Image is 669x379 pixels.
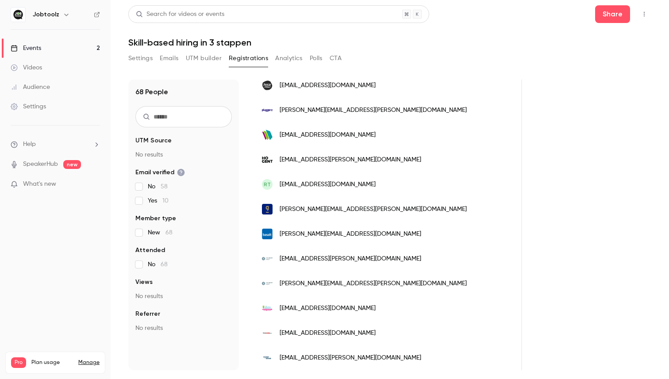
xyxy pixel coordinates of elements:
img: paradigma.nl [262,278,273,289]
span: Plan usage [31,359,73,366]
span: [PERSON_NAME][EMAIL_ADDRESS][PERSON_NAME][DOMAIN_NAME] [280,279,467,288]
div: Settings [11,102,46,111]
span: [PERSON_NAME][EMAIL_ADDRESS][PERSON_NAME][DOMAIN_NAME] [280,205,467,214]
span: Referrer [135,310,160,318]
span: Pro [11,357,26,368]
div: Videos [11,63,42,72]
span: [PERSON_NAME][EMAIL_ADDRESS][DOMAIN_NAME] [280,230,421,239]
iframe: Noticeable Trigger [89,180,100,188]
span: [EMAIL_ADDRESS][PERSON_NAME][DOMAIN_NAME] [280,353,421,363]
span: [EMAIL_ADDRESS][DOMAIN_NAME] [280,304,376,313]
span: new [63,160,81,169]
p: No results [135,292,232,301]
img: pluggerz.com [262,105,273,115]
span: Help [23,140,36,149]
a: SpeakerHub [23,160,58,169]
span: [PERSON_NAME][EMAIL_ADDRESS][PERSON_NAME][DOMAIN_NAME] [280,106,467,115]
span: [EMAIL_ADDRESS][PERSON_NAME][DOMAIN_NAME] [280,254,421,264]
span: [EMAIL_ADDRESS][PERSON_NAME][DOMAIN_NAME] [280,155,421,165]
p: No results [135,150,232,159]
button: Analytics [275,51,303,65]
img: weerwerk.be [262,328,273,338]
span: Views [135,278,153,287]
img: basaltrevalidatie.nl [262,229,273,239]
span: Member type [135,214,176,223]
section: facet-groups [135,136,232,333]
span: [EMAIL_ADDRESS][DOMAIN_NAME] [280,81,376,90]
button: Settings [128,51,153,65]
a: Manage [78,359,100,366]
span: No [148,182,168,191]
button: Registrations [229,51,268,65]
img: goudwisselkantoor.nl [262,204,273,214]
div: Audience [11,83,50,92]
div: Search for videos or events [136,10,224,19]
span: No [148,260,168,269]
img: peeze.nl [262,80,273,91]
img: Jobtoolz [11,8,25,22]
h1: 68 People [135,87,168,97]
span: [EMAIL_ADDRESS][DOMAIN_NAME] [280,180,376,189]
img: riverwise.nl [262,352,273,363]
img: hogent.be [262,157,273,162]
img: isoproc.be [262,130,273,140]
button: Polls [310,51,323,65]
div: Events [11,44,41,53]
img: paradigma.nl [262,253,273,264]
span: What's new [23,180,56,189]
button: Emails [160,51,178,65]
button: CTA [330,51,342,65]
button: UTM builder [186,51,222,65]
h1: Skill-based hiring in 3 stappen [128,37,651,48]
span: UTM Source [135,136,172,145]
span: Yes [148,196,169,205]
span: rT [264,180,271,188]
span: Email verified [135,168,185,177]
span: New [148,228,173,237]
span: Attended [135,246,165,255]
li: help-dropdown-opener [11,140,100,149]
h6: Jobtoolz [33,10,59,19]
p: No results [135,324,232,333]
button: Share [595,5,630,23]
img: deonlinedrogist.nl [262,303,273,314]
span: 68 [161,261,168,268]
span: [EMAIL_ADDRESS][DOMAIN_NAME] [280,329,376,338]
span: 10 [162,198,169,204]
span: 68 [165,230,173,236]
span: [EMAIL_ADDRESS][DOMAIN_NAME] [280,130,376,140]
span: 58 [161,184,168,190]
